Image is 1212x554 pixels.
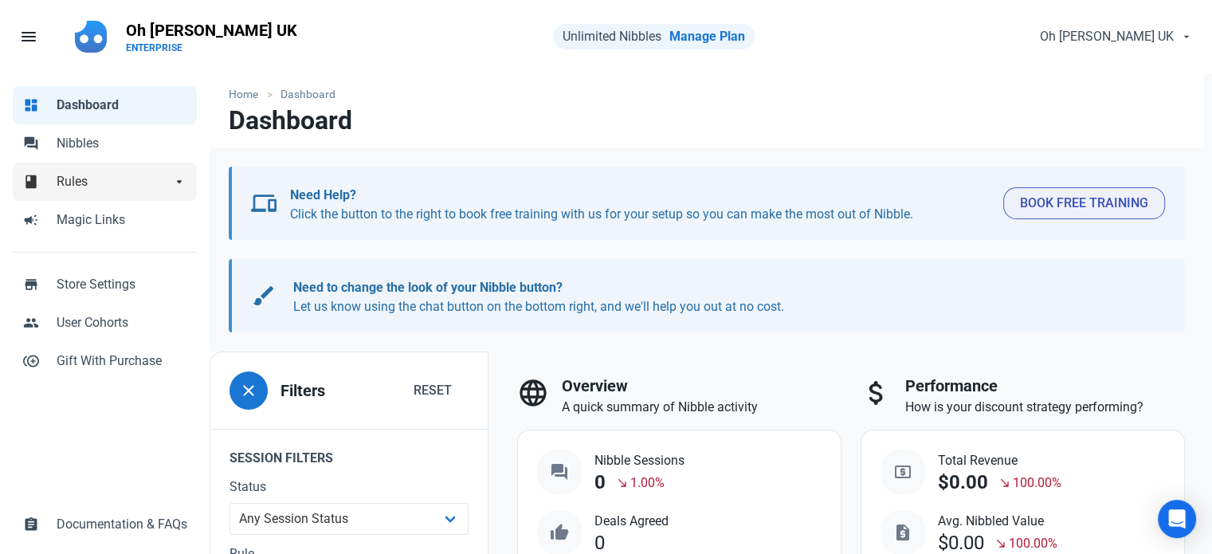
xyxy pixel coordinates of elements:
p: A quick summary of Nibble activity [562,398,841,417]
button: Reset [397,375,469,407]
span: Reset [414,381,452,400]
button: close [229,371,268,410]
span: forum [23,134,39,150]
span: 1.00% [630,473,665,493]
div: $0.00 [938,472,988,493]
b: Need to change the look of your Nibble button? [293,280,563,295]
span: language [517,377,549,409]
p: Oh [PERSON_NAME] UK [126,19,297,41]
span: dashboard [23,96,39,112]
span: menu [19,27,38,46]
span: devices [251,191,277,216]
a: dashboardDashboard [13,86,197,124]
a: campaignMagic Links [13,201,197,239]
span: arrow_drop_down [171,172,187,188]
span: thumb_up [550,523,569,542]
span: User Cohorts [57,313,187,332]
label: Status [229,477,469,497]
h1: Dashboard [229,106,352,135]
span: 100.00% [1009,534,1057,553]
span: south_east [998,477,1011,489]
a: Manage Plan [669,29,745,44]
a: assignmentDocumentation & FAQs [13,505,197,544]
span: Total Revenue [938,451,1061,470]
span: close [239,381,258,400]
span: Avg. Nibbled Value [938,512,1057,531]
span: assignment [23,515,39,531]
span: Oh [PERSON_NAME] UK [1040,27,1174,46]
span: Unlimited Nibbles [563,29,661,44]
a: control_point_duplicateGift With Purchase [13,342,197,380]
span: Nibble Sessions [594,451,684,470]
span: south_east [616,477,629,489]
span: local_atm [893,462,912,481]
p: ENTERPRISE [126,41,297,54]
h3: Overview [562,377,841,395]
p: How is your discount strategy performing? [905,398,1185,417]
span: Deals Agreed [594,512,669,531]
a: peopleUser Cohorts [13,304,197,342]
div: Open Intercom Messenger [1158,500,1196,538]
h3: Performance [905,377,1185,395]
span: attach_money [861,377,892,409]
h3: Filters [280,382,325,400]
span: Gift With Purchase [57,352,187,371]
span: book [23,172,39,188]
span: Dashboard [57,96,187,115]
div: $0.00 [938,532,984,554]
span: Nibbles [57,134,187,153]
span: request_quote [893,523,912,542]
button: Oh [PERSON_NAME] UK [1026,21,1202,53]
nav: breadcrumbs [210,73,1204,106]
span: 100.00% [1013,473,1061,493]
span: people [23,313,39,329]
span: Rules [57,172,171,191]
p: Click the button to the right to book free training with us for your setup so you can make the mo... [290,186,990,224]
span: campaign [23,210,39,226]
a: Oh [PERSON_NAME] UKENTERPRISE [116,13,307,61]
span: question_answer [550,462,569,481]
span: Store Settings [57,275,187,294]
span: Book Free Training [1020,194,1148,213]
button: Book Free Training [1003,187,1165,219]
span: south_east [994,537,1007,550]
b: Need Help? [290,187,356,202]
span: store [23,275,39,291]
legend: Session Filters [210,429,488,477]
span: Magic Links [57,210,187,230]
span: Documentation & FAQs [57,515,187,534]
span: control_point_duplicate [23,352,39,367]
a: Home [229,86,266,103]
a: forumNibbles [13,124,197,163]
p: Let us know using the chat button on the bottom right, and we'll help you out at no cost. [293,278,1150,316]
span: brush [251,283,277,308]
a: bookRulesarrow_drop_down [13,163,197,201]
div: 0 [594,472,606,493]
div: 0 [594,532,605,554]
a: storeStore Settings [13,265,197,304]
